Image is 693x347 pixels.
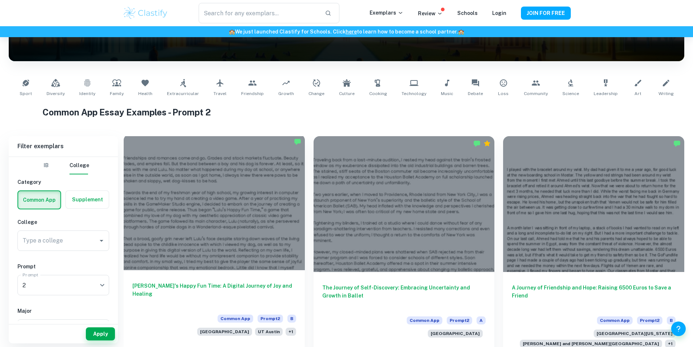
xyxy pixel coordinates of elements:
h6: Category [17,178,109,186]
a: Login [492,10,506,16]
span: [GEOGRAPHIC_DATA] [197,328,252,336]
a: Schools [457,10,478,16]
span: Change [308,90,324,97]
img: Marked [673,140,681,147]
button: Open [96,236,107,246]
span: Diversity [47,90,65,97]
h6: A Journey of Friendship and Hope: Raising 6500 Euros to Save a Friend [512,284,676,308]
button: JOIN FOR FREE [521,7,571,20]
span: [GEOGRAPHIC_DATA] [428,330,483,338]
p: Exemplars [370,9,403,17]
span: Identity [79,90,95,97]
button: College [69,157,89,174]
span: A [477,316,486,324]
span: Technology [402,90,426,97]
span: Common App [407,316,442,324]
span: [GEOGRAPHIC_DATA][US_STATE] [594,330,676,338]
span: Culture [339,90,355,97]
span: Loss [498,90,509,97]
span: B [287,315,296,323]
img: Clastify logo [123,6,169,20]
span: Art [634,90,641,97]
span: + 1 [286,328,296,336]
h6: Filter exemplars [9,136,118,157]
button: Apply [86,327,115,340]
label: Prompt [23,272,39,278]
span: Prompt 2 [258,315,283,323]
img: Marked [473,140,481,147]
span: Debate [468,90,483,97]
a: here [346,29,357,35]
button: Supplement [66,191,109,208]
span: Science [562,90,579,97]
img: Marked [294,138,301,145]
span: Prompt 2 [447,316,472,324]
h6: Prompt [17,263,109,271]
div: Premium [483,140,491,147]
span: Leadership [594,90,618,97]
input: Search for any exemplars... [199,3,319,23]
span: Sport [20,90,32,97]
h6: [PERSON_NAME]'s Happy Fun Time: A Digital Journey of Joy and Healing [132,282,296,306]
span: B [667,316,676,324]
span: Friendship [241,90,264,97]
button: Common App [18,191,60,209]
span: Music [441,90,453,97]
button: IB [37,157,55,174]
h6: College [17,218,109,226]
span: Family [110,90,124,97]
div: Filter type choice [37,157,89,174]
span: Growth [278,90,294,97]
span: Common App [218,315,253,323]
h6: The Journey of Self-Discovery: Embracing Uncertainty and Growth in Ballet [322,284,486,308]
span: Health [138,90,152,97]
span: 🏫 [229,29,235,35]
div: 2 [17,275,104,295]
span: Prompt 2 [637,316,662,324]
span: Cooking [369,90,387,97]
span: Community [524,90,548,97]
button: Help and Feedback [671,322,686,336]
span: Travel [214,90,227,97]
span: Writing [658,90,674,97]
span: UT Austin [255,328,283,336]
span: Extracurricular [167,90,199,97]
span: Common App [597,316,633,324]
span: 🏫 [458,29,464,35]
h1: Common App Essay Examples - Prompt 2 [43,106,650,119]
h6: We just launched Clastify for Schools. Click to learn how to become a school partner. [1,28,692,36]
h6: Major [17,307,109,315]
p: Review [418,9,443,17]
